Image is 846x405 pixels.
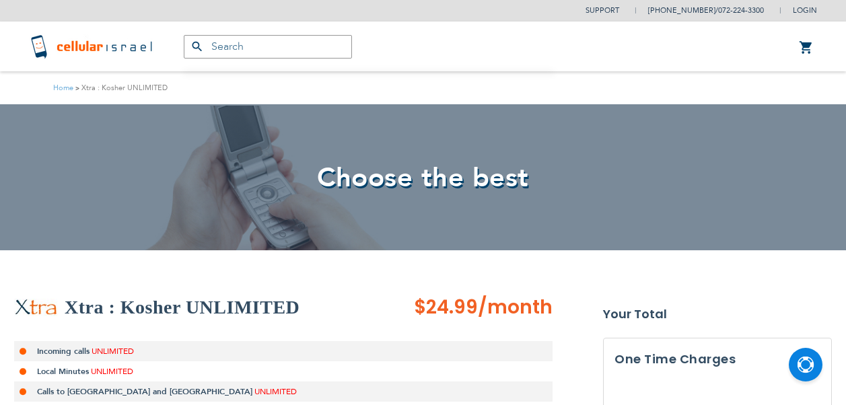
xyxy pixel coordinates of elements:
img: Xtra : Kosher UNLIMITED [14,299,58,316]
a: 072-224-3300 [718,5,764,15]
li: / [635,1,764,20]
h2: Xtra : Kosher UNLIMITED [65,294,299,321]
img: Cellular Israel [30,33,157,60]
span: Login [793,5,817,15]
span: $24.99 [414,294,478,320]
strong: Calls to [GEOGRAPHIC_DATA] and [GEOGRAPHIC_DATA] [37,386,252,397]
a: Support [586,5,619,15]
span: Choose the best [317,159,529,196]
a: [PHONE_NUMBER] [648,5,715,15]
input: Search [184,35,352,59]
span: /month [478,294,553,321]
li: Xtra : Kosher UNLIMITED [73,81,168,94]
span: UNLIMITED [92,346,134,357]
h3: One Time Charges [614,349,820,369]
strong: Your Total [603,304,832,324]
strong: Incoming calls [37,346,90,357]
a: Home [53,83,73,93]
span: UNLIMITED [91,366,133,377]
span: UNLIMITED [254,386,297,397]
strong: Local Minutes [37,366,89,377]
